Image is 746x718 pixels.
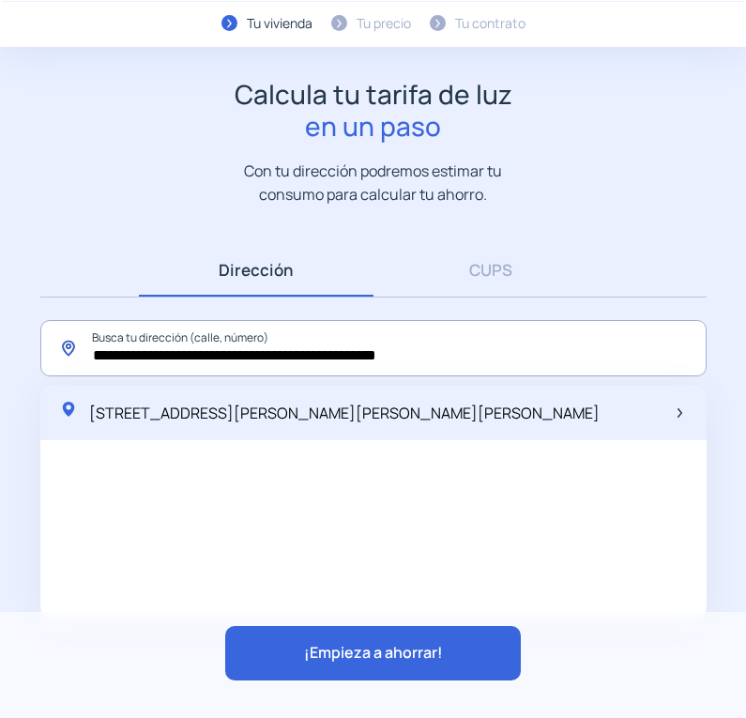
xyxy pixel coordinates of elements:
img: arrow-next-item.svg [677,408,682,418]
div: Tu precio [357,13,411,34]
a: CUPS [373,243,608,297]
a: Dirección [139,243,373,297]
span: en un paso [235,111,512,143]
div: Tu vivienda [247,13,312,34]
span: [STREET_ADDRESS][PERSON_NAME][PERSON_NAME][PERSON_NAME] [89,403,600,423]
p: Con tu dirección podremos estimar tu consumo para calcular tu ahorro. [225,160,521,206]
span: ¡Empieza a ahorrar! [304,641,443,665]
div: Tu contrato [455,13,525,34]
h1: Calcula tu tarifa de luz [235,79,512,142]
img: location-pin-green.svg [59,400,78,419]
